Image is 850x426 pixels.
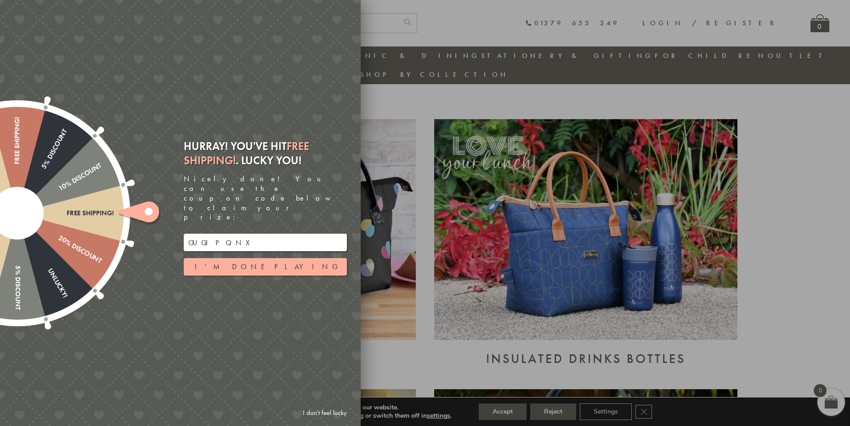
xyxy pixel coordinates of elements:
[184,234,347,251] input: Your email
[184,139,309,167] em: Free shipping!
[14,211,69,299] div: Unlucky!
[17,209,114,217] div: Free shipping!
[184,174,347,222] div: Nicely done! You can use the coupon code below to claim your prize:
[13,213,21,310] div: 5% Discount
[298,404,351,421] a: I don't feel lucky
[15,161,102,217] div: 10% Discount
[13,116,21,213] div: Free shipping!
[184,258,347,276] button: I'm done playing
[184,139,347,167] div: Hurray! You've hit . Lucky you!
[14,127,69,215] div: 5% Discount
[15,210,102,265] div: 20% Discount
